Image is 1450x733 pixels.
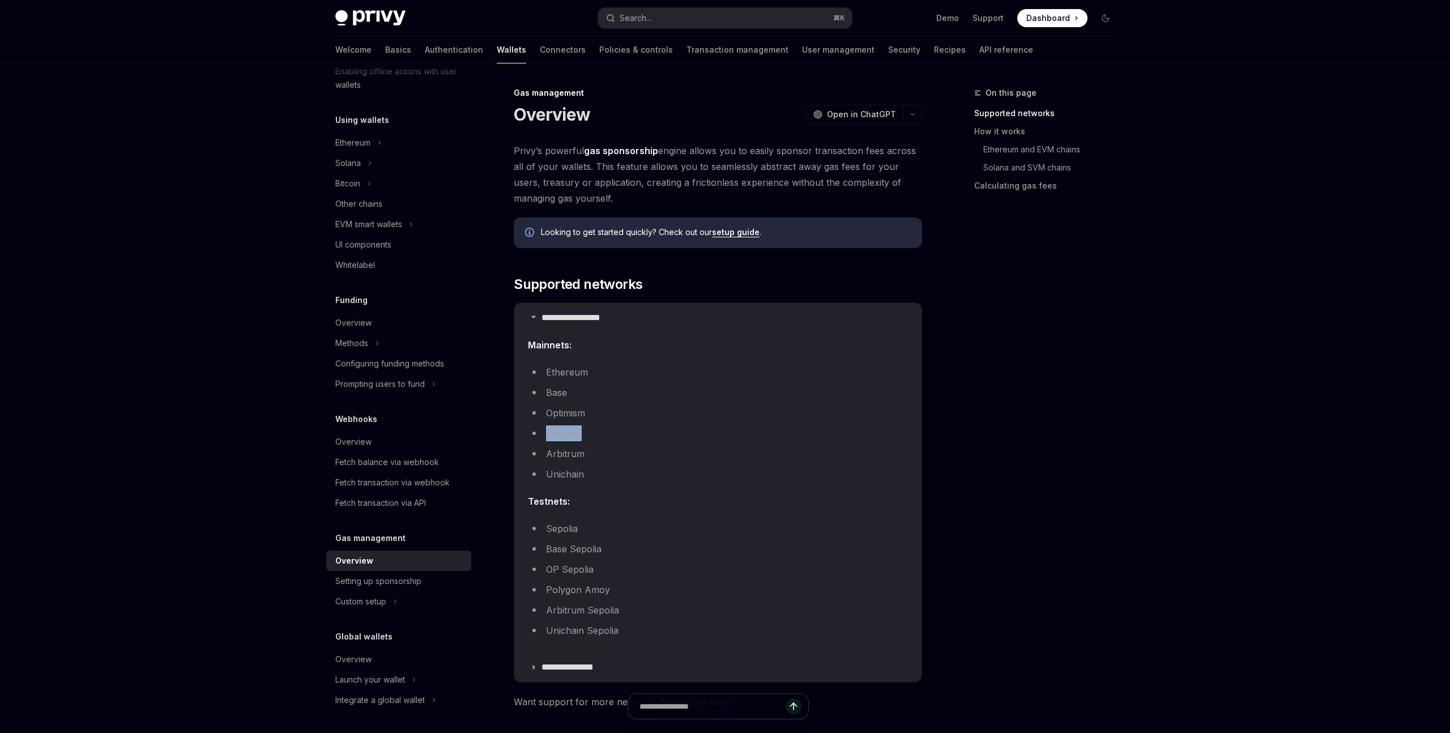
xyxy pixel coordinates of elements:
[528,385,908,400] li: Base
[528,405,908,421] li: Optimism
[335,673,405,687] div: Launch your wallet
[326,571,471,591] a: Setting up sponsorship
[335,630,393,643] h5: Global wallets
[528,466,908,482] li: Unichain
[335,595,386,608] div: Custom setup
[335,476,450,489] div: Fetch transaction via webhook
[385,36,411,63] a: Basics
[326,235,471,255] a: UI components
[497,36,526,63] a: Wallets
[540,36,586,63] a: Connectors
[335,531,406,545] h5: Gas management
[514,275,642,293] span: Supported networks
[806,105,903,124] button: Open in ChatGPT
[528,446,908,462] li: Arbitrum
[528,425,908,441] li: Polygon
[514,87,922,99] div: Gas management
[335,258,375,272] div: Whitelabel
[974,122,1124,140] a: How it works
[525,228,536,239] svg: Info
[326,452,471,472] a: Fetch balance via webhook
[335,10,406,26] img: dark logo
[326,432,471,452] a: Overview
[335,377,425,391] div: Prompting users to fund
[335,197,382,211] div: Other chains
[598,8,852,28] button: Search...⌘K
[326,194,471,214] a: Other chains
[528,561,908,577] li: OP Sepolia
[514,303,922,652] details: **** **** **** **Mainnets: Ethereum Base Optimism Polygon Arbitrum Unichain Testnets: Sepolia Bas...
[888,36,920,63] a: Security
[335,455,439,469] div: Fetch balance via webhook
[326,353,471,374] a: Configuring funding methods
[514,143,922,206] span: Privy’s powerful engine allows you to easily sponsor transaction fees across all of your wallets....
[528,339,572,351] strong: Mainnets:
[335,218,402,231] div: EVM smart wallets
[1097,9,1115,27] button: Toggle dark mode
[335,693,425,707] div: Integrate a global wallet
[335,177,360,190] div: Bitcoin
[786,698,801,714] button: Send message
[335,36,372,63] a: Welcome
[584,145,658,156] strong: gas sponsorship
[335,316,372,330] div: Overview
[833,14,845,23] span: ⌘ K
[974,104,1124,122] a: Supported networks
[514,104,590,125] h1: Overview
[335,653,372,666] div: Overview
[335,136,370,150] div: Ethereum
[599,36,673,63] a: Policies & controls
[335,412,377,426] h5: Webhooks
[934,36,966,63] a: Recipes
[712,227,760,237] a: setup guide
[983,159,1124,177] a: Solana and SVM chains
[986,86,1037,100] span: On this page
[1026,12,1070,24] span: Dashboard
[335,156,361,170] div: Solana
[335,496,426,510] div: Fetch transaction via API
[1017,9,1087,27] a: Dashboard
[983,140,1124,159] a: Ethereum and EVM chains
[528,541,908,557] li: Base Sepolia
[326,649,471,670] a: Overview
[335,336,368,350] div: Methods
[326,313,471,333] a: Overview
[528,364,908,380] li: Ethereum
[528,582,908,598] li: Polygon Amoy
[425,36,483,63] a: Authentication
[979,36,1033,63] a: API reference
[936,12,959,24] a: Demo
[335,554,373,568] div: Overview
[335,113,389,127] h5: Using wallets
[335,574,421,588] div: Setting up sponsorship
[541,227,911,238] span: Looking to get started quickly? Check out our .
[528,602,908,618] li: Arbitrum Sepolia
[802,36,875,63] a: User management
[686,36,788,63] a: Transaction management
[335,357,444,370] div: Configuring funding methods
[335,293,368,307] h5: Funding
[974,177,1124,195] a: Calculating gas fees
[827,109,896,120] span: Open in ChatGPT
[528,496,570,507] strong: Testnets:
[973,12,1004,24] a: Support
[528,623,908,638] li: Unichain Sepolia
[326,493,471,513] a: Fetch transaction via API
[335,435,372,449] div: Overview
[528,521,908,536] li: Sepolia
[335,238,391,252] div: UI components
[326,472,471,493] a: Fetch transaction via webhook
[620,11,651,25] div: Search...
[326,551,471,571] a: Overview
[326,255,471,275] a: Whitelabel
